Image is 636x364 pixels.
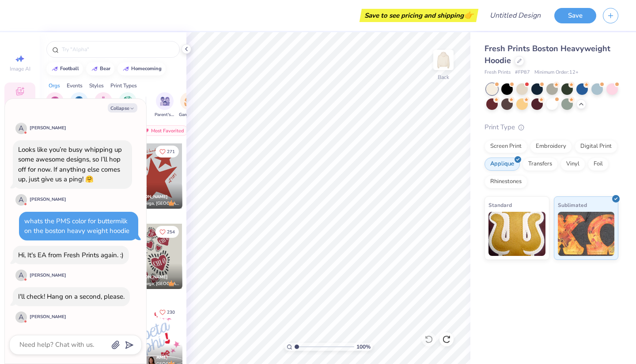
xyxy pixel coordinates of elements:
[438,73,449,81] div: Back
[61,45,174,54] input: Try "Alpha"
[515,69,530,76] span: # FP87
[10,98,30,105] span: Designs
[485,69,511,76] span: Fresh Prints
[98,96,108,106] img: Club Image
[485,175,527,188] div: Rhinestones
[18,145,122,184] div: Looks like you’re busy whipping up some awesome designs, so I’ll hop off for now. If anything els...
[18,292,125,301] div: I'll check! Hang on a second, please.
[485,122,618,132] div: Print Type
[50,96,60,106] img: Sorority Image
[74,96,84,106] img: Fraternity Image
[155,112,175,118] span: Parent's Weekend
[179,92,199,118] button: filter button
[155,92,175,118] button: filter button
[554,8,596,23] button: Save
[435,51,452,69] img: Back
[15,194,27,206] div: A
[110,82,137,90] div: Print Types
[558,200,587,210] span: Sublimated
[558,212,615,256] img: Sublimated
[167,230,175,234] span: 254
[15,270,27,281] div: A
[100,66,110,71] div: bear
[30,314,66,320] div: [PERSON_NAME]
[69,92,89,118] button: filter button
[138,125,188,136] div: Most Favorited
[485,140,527,153] div: Screen Print
[179,92,199,118] div: filter for Game Day
[362,9,476,22] div: Save to see pricing and shipping
[184,96,194,106] img: Game Day Image
[131,354,168,360] span: [PERSON_NAME]
[167,310,175,315] span: 230
[534,69,579,76] span: Minimum Order: 12 +
[15,123,27,134] div: A
[30,196,66,203] div: [PERSON_NAME]
[488,200,512,210] span: Standard
[67,82,83,90] div: Events
[155,146,179,158] button: Like
[167,150,175,154] span: 271
[95,92,112,118] div: filter for Club
[46,92,64,118] div: filter for Sorority
[95,92,112,118] button: filter button
[575,140,617,153] div: Digital Print
[30,272,66,279] div: [PERSON_NAME]
[464,10,473,20] span: 👉
[46,92,64,118] button: filter button
[46,62,83,75] button: football
[15,311,27,323] div: A
[522,158,558,171] div: Transfers
[485,43,610,66] span: Fresh Prints Boston Heavyweight Hoodie
[91,66,98,71] img: trend_line.gif
[160,96,170,106] img: Parent's Weekend Image
[69,92,89,118] div: filter for Fraternity
[131,200,179,207] span: Chi Omega, [GEOGRAPHIC_DATA]
[89,82,104,90] div: Styles
[155,306,179,318] button: Like
[131,66,162,71] div: homecoming
[60,66,79,71] div: football
[131,194,168,200] span: [PERSON_NAME]
[530,140,572,153] div: Embroidery
[24,217,129,236] div: whats the PMS color for buttermilk on the boston heavy weight hoodie
[155,92,175,118] div: filter for Parent's Weekend
[108,103,137,113] button: Collapse
[119,92,136,118] button: filter button
[488,212,545,256] img: Standard
[119,92,136,118] div: filter for Sports
[86,62,114,75] button: bear
[588,158,609,171] div: Foil
[51,66,58,71] img: trend_line.gif
[485,158,520,171] div: Applique
[30,125,66,131] div: [PERSON_NAME]
[131,281,179,287] span: Chi Omega, [GEOGRAPHIC_DATA]
[483,7,548,24] input: Untitled Design
[560,158,585,171] div: Vinyl
[179,112,199,118] span: Game Day
[155,226,179,238] button: Like
[49,82,60,90] div: Orgs
[131,274,168,280] span: [PERSON_NAME]
[18,251,124,259] div: Hi, It's EA from Fresh Prints again. :)
[117,62,166,75] button: homecoming
[123,96,133,106] img: Sports Image
[356,343,371,351] span: 100 %
[10,65,30,72] span: Image AI
[122,66,129,71] img: trend_line.gif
